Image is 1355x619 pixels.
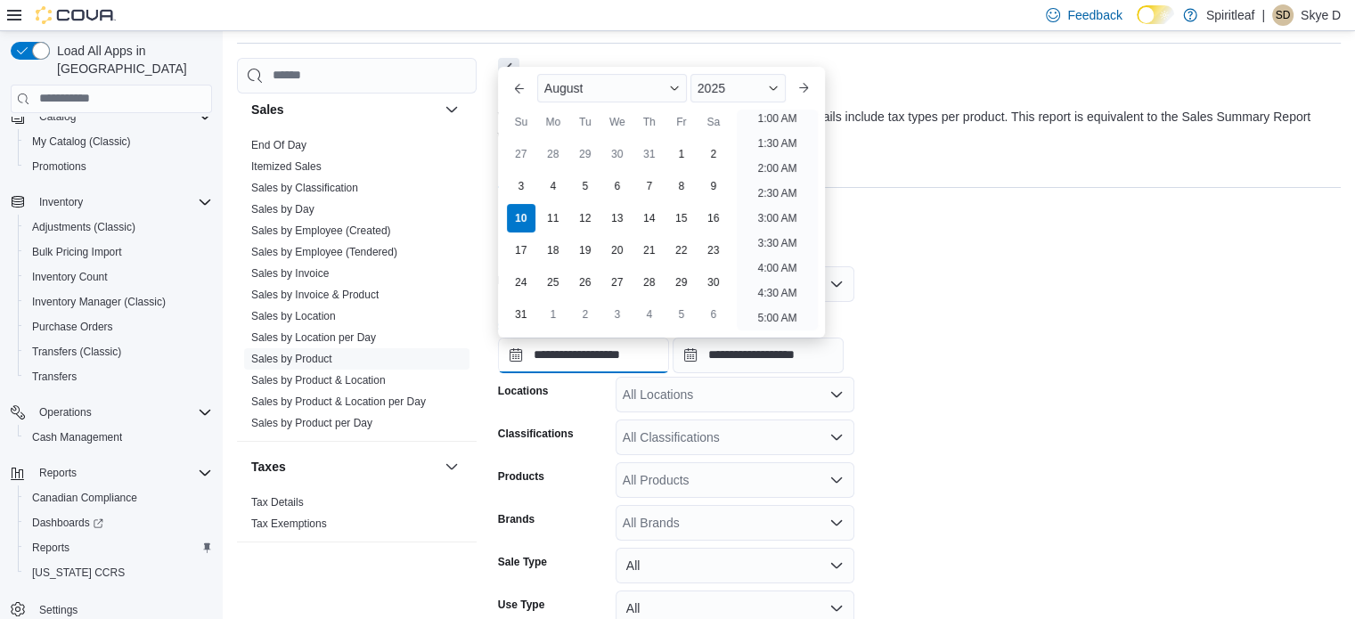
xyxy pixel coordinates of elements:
[4,190,219,215] button: Inventory
[251,309,336,323] span: Sales by Location
[25,266,212,288] span: Inventory Count
[25,241,212,263] span: Bulk Pricing Import
[667,236,696,265] div: day-22
[251,352,332,366] span: Sales by Product
[699,204,728,232] div: day-16
[829,387,844,402] button: Open list of options
[699,140,728,168] div: day-2
[25,537,212,558] span: Reports
[539,204,567,232] div: day-11
[39,195,83,209] span: Inventory
[537,74,687,102] div: Button. Open the month selector. August is currently selected.
[251,139,306,151] a: End Of Day
[498,598,544,612] label: Use Type
[571,140,600,168] div: day-29
[251,331,376,344] a: Sales by Location per Day
[39,405,92,419] span: Operations
[539,236,567,265] div: day-18
[25,291,173,313] a: Inventory Manager (Classic)
[25,512,110,533] a: Dashboards
[1261,4,1265,26] p: |
[251,330,376,345] span: Sales by Location per Day
[690,74,786,102] div: Button. Open the year selector. 2025 is currently selected.
[539,300,567,329] div: day-1
[251,159,322,174] span: Itemized Sales
[25,156,94,177] a: Promotions
[18,314,219,339] button: Purchase Orders
[635,300,664,329] div: day-4
[237,134,477,441] div: Sales
[498,555,547,569] label: Sale Type
[251,224,391,237] a: Sales by Employee (Created)
[32,430,122,444] span: Cash Management
[25,487,144,509] a: Canadian Compliance
[25,562,212,583] span: Washington CCRS
[635,172,664,200] div: day-7
[498,427,574,441] label: Classifications
[18,425,219,450] button: Cash Management
[571,268,600,297] div: day-26
[32,516,103,530] span: Dashboards
[251,458,286,476] h3: Taxes
[25,316,120,338] a: Purchase Orders
[251,517,327,530] a: Tax Exemptions
[251,101,284,118] h3: Sales
[603,236,632,265] div: day-20
[32,245,122,259] span: Bulk Pricing Import
[36,6,116,24] img: Cova
[18,560,219,585] button: [US_STATE] CCRS
[25,427,212,448] span: Cash Management
[18,510,219,535] a: Dashboards
[539,108,567,136] div: Mo
[32,462,212,484] span: Reports
[32,106,212,127] span: Catalog
[539,140,567,168] div: day-28
[544,81,584,95] span: August
[498,108,1332,145] div: View sales totals by product for a specified date range. Details include tax types per product. T...
[39,603,78,617] span: Settings
[4,104,219,129] button: Catalog
[251,266,329,281] span: Sales by Invoice
[25,156,212,177] span: Promotions
[1137,5,1174,24] input: Dark Mode
[251,101,437,118] button: Sales
[18,289,219,314] button: Inventory Manager (Classic)
[32,159,86,174] span: Promotions
[750,158,804,179] li: 2:00 AM
[1272,4,1294,26] div: Skye D
[32,220,135,234] span: Adjustments (Classic)
[498,384,549,398] label: Locations
[18,485,219,510] button: Canadian Compliance
[603,300,632,329] div: day-3
[39,466,77,480] span: Reports
[603,204,632,232] div: day-13
[251,203,314,216] a: Sales by Day
[32,370,77,384] span: Transfers
[237,492,477,542] div: Taxes
[18,364,219,389] button: Transfers
[667,172,696,200] div: day-8
[32,106,83,127] button: Catalog
[32,270,108,284] span: Inventory Count
[1276,4,1291,26] span: SD
[25,366,84,387] a: Transfers
[251,246,397,258] a: Sales by Employee (Tendered)
[25,316,212,338] span: Purchase Orders
[635,140,664,168] div: day-31
[571,300,600,329] div: day-2
[18,265,219,289] button: Inventory Count
[498,512,535,526] label: Brands
[603,268,632,297] div: day-27
[251,202,314,216] span: Sales by Day
[1067,6,1122,24] span: Feedback
[251,495,304,509] span: Tax Details
[539,268,567,297] div: day-25
[251,245,397,259] span: Sales by Employee (Tendered)
[32,541,69,555] span: Reports
[251,310,336,322] a: Sales by Location
[699,172,728,200] div: day-9
[4,460,219,485] button: Reports
[539,172,567,200] div: day-4
[750,232,804,254] li: 3:30 AM
[251,160,322,173] a: Itemized Sales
